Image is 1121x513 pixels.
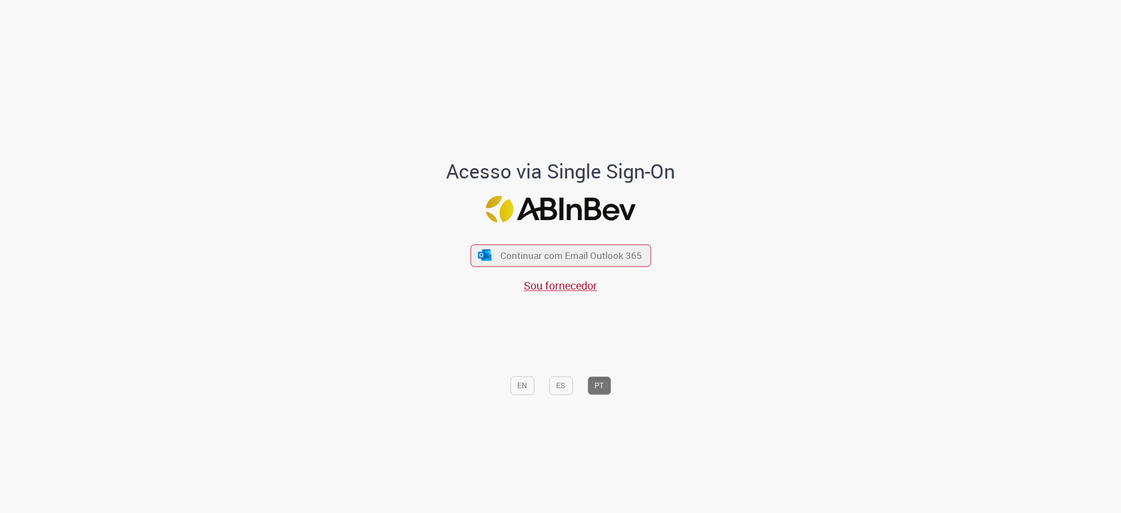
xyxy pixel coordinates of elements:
a: Sou fornecedor [524,278,597,293]
h1: Acesso via Single Sign-On [409,161,713,183]
button: PT [587,377,611,395]
img: Logo ABInBev [486,195,635,222]
button: ícone Azure/Microsoft 360 Continuar com Email Outlook 365 [470,244,651,267]
button: ES [549,377,573,395]
span: Continuar com Email Outlook 365 [500,249,642,262]
img: ícone Azure/Microsoft 360 [477,250,493,261]
button: EN [510,377,534,395]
